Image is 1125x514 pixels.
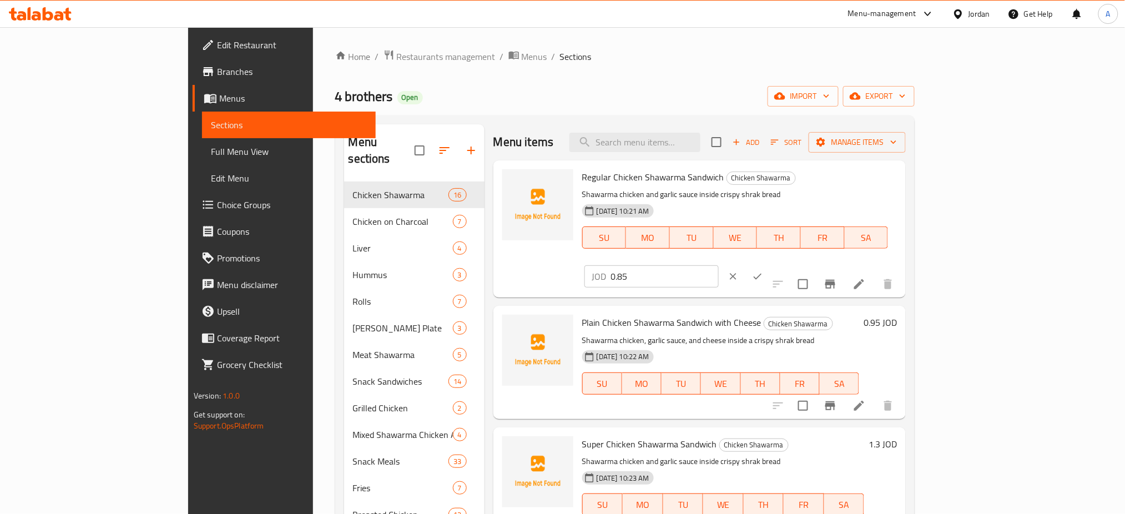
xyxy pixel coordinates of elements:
span: MO [630,230,665,246]
button: import [768,86,839,107]
span: Branches [217,65,367,78]
a: Sections [202,112,376,138]
span: Chicken Shawarma [720,439,788,451]
div: Chicken Shawarma [719,439,789,452]
div: Grilled Chicken2 [344,395,485,421]
button: TU [662,372,701,395]
span: Regular Chicken Shawarma Sandwich [582,169,724,185]
span: TU [666,376,697,392]
div: items [453,241,467,255]
p: JOD [592,270,607,283]
div: items [453,268,467,281]
button: TU [670,226,714,249]
span: SA [849,230,884,246]
span: Menu disclaimer [217,278,367,291]
h2: Menu sections [349,134,415,167]
span: TU [674,230,709,246]
div: items [453,428,467,441]
div: items [453,481,467,495]
span: Menus [219,92,367,105]
span: Manage items [818,135,897,149]
span: MO [627,376,657,392]
span: Chicken Shawarma [353,188,449,201]
span: Full Menu View [211,145,367,158]
div: items [448,455,466,468]
span: 7 [453,216,466,227]
span: Add [731,136,761,149]
div: items [453,295,467,308]
span: [PERSON_NAME] Plate [353,321,453,335]
h6: 0.95 JOD [864,315,897,330]
span: 3 [453,323,466,334]
span: Sections [211,118,367,132]
button: TH [757,226,801,249]
a: Menus [508,49,547,64]
a: Edit menu item [852,278,866,291]
img: Plain Chicken Shawarma Sandwich with Cheese [502,315,573,386]
span: 5 [453,350,466,360]
button: Sort [768,134,804,151]
div: items [453,348,467,361]
button: TH [741,372,780,395]
span: SA [824,376,855,392]
nav: breadcrumb [335,49,915,64]
span: 7 [453,483,466,493]
button: export [843,86,915,107]
a: Coupons [193,218,376,245]
button: MO [626,226,670,249]
span: Sections [560,50,592,63]
div: Rolls7 [344,288,485,315]
img: Super Chicken Shawarma Sandwich [502,436,573,507]
span: 7 [453,296,466,307]
span: Get support on: [194,407,245,422]
span: FR [785,376,815,392]
span: 14 [449,376,466,387]
a: Edit Menu [202,165,376,192]
span: Upsell [217,305,367,318]
span: Sort items [764,134,809,151]
span: SU [587,230,622,246]
h6: 1.3 JOD [869,436,897,452]
button: SU [582,226,627,249]
button: clear [721,264,745,289]
button: Add section [458,137,485,164]
span: Open [397,93,423,102]
div: Hummus3 [344,261,485,288]
span: Snack Sandwiches [353,375,449,388]
input: search [569,133,700,152]
span: import [776,89,830,103]
span: Coverage Report [217,331,367,345]
div: Meat Shawarma [353,348,453,361]
a: Choice Groups [193,192,376,218]
div: items [453,215,467,228]
span: [DATE] 10:22 AM [592,351,654,362]
span: Sort sections [431,137,458,164]
div: Snack Meals [353,455,449,468]
a: Upsell [193,298,376,325]
span: Choice Groups [217,198,367,211]
a: Full Menu View [202,138,376,165]
span: WE [718,230,753,246]
li: / [375,50,379,63]
div: Rolls [353,295,453,308]
a: Menus [193,85,376,112]
span: [DATE] 10:21 AM [592,206,654,216]
a: Menu disclaimer [193,271,376,298]
div: items [453,401,467,415]
span: Promotions [217,251,367,265]
a: Edit menu item [852,399,866,412]
span: Add item [728,134,764,151]
a: Coverage Report [193,325,376,351]
span: 4 brothers [335,84,393,109]
button: FR [801,226,845,249]
li: / [552,50,556,63]
button: SU [582,372,622,395]
span: Super Chicken Shawarma Sandwich [582,436,717,452]
button: SA [845,226,889,249]
div: Chicken Shawarma [727,172,796,185]
span: Grocery Checklist [217,358,367,371]
span: Version: [194,389,221,403]
span: Mixed Shawarma Chicken And Meat Shawarma Pieces [353,428,453,441]
span: Hummus [353,268,453,281]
